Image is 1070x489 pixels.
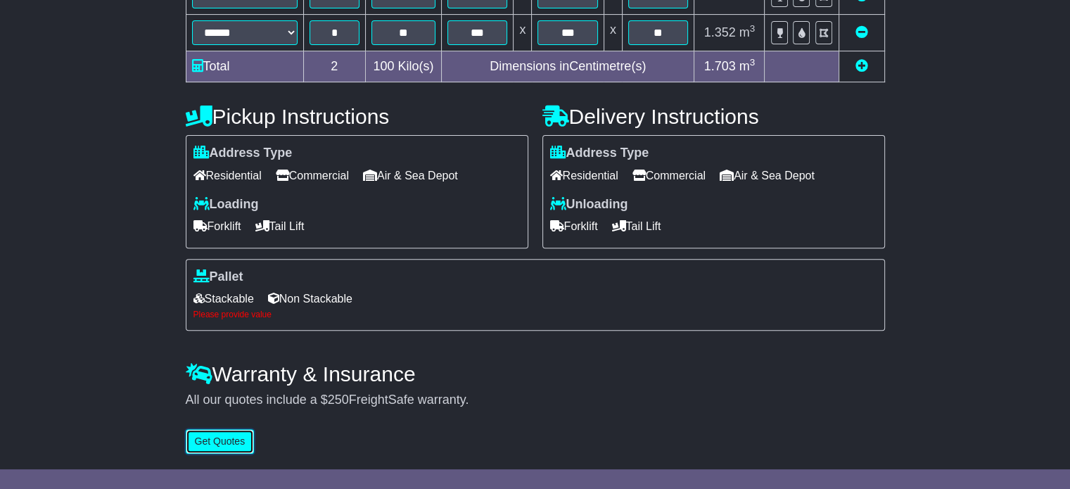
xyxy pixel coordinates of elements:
sup: 3 [750,57,756,68]
td: Dimensions in Centimetre(s) [441,51,694,82]
span: 1.352 [704,25,736,39]
span: Residential [550,165,618,186]
div: Please provide value [193,310,877,319]
span: m [739,59,756,73]
span: Forklift [550,215,598,237]
h4: Pickup Instructions [186,105,528,128]
span: Commercial [632,165,706,186]
span: 100 [373,59,394,73]
span: Tail Lift [255,215,305,237]
span: Non Stackable [268,288,352,310]
label: Address Type [550,146,649,161]
span: Residential [193,165,262,186]
label: Pallet [193,269,243,285]
label: Loading [193,197,259,212]
span: 250 [328,393,349,407]
td: Total [186,51,303,82]
a: Add new item [855,59,868,73]
span: Air & Sea Depot [720,165,815,186]
a: Remove this item [855,25,868,39]
span: Stackable [193,288,254,310]
div: All our quotes include a $ FreightSafe warranty. [186,393,885,408]
span: 1.703 [704,59,736,73]
span: Tail Lift [612,215,661,237]
span: Forklift [193,215,241,237]
span: m [739,25,756,39]
td: x [604,15,622,51]
span: Commercial [276,165,349,186]
h4: Warranty & Insurance [186,362,885,386]
td: 2 [303,51,365,82]
h4: Delivery Instructions [542,105,885,128]
sup: 3 [750,23,756,34]
label: Address Type [193,146,293,161]
button: Get Quotes [186,429,255,454]
td: x [514,15,532,51]
td: Kilo(s) [365,51,441,82]
label: Unloading [550,197,628,212]
span: Air & Sea Depot [363,165,458,186]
